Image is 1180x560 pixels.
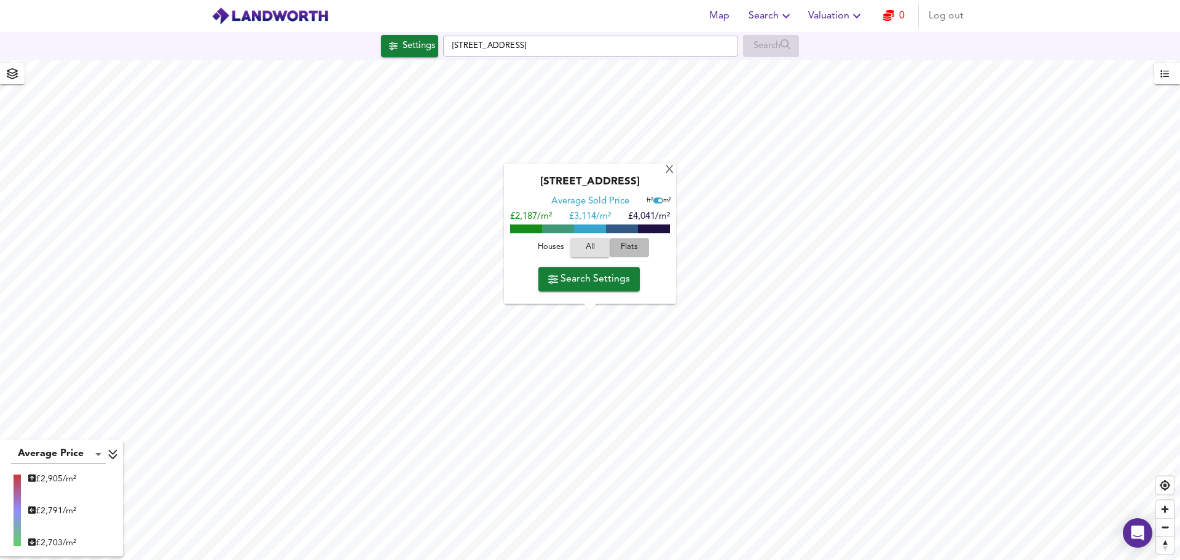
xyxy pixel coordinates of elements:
span: £4,041/m² [628,213,670,222]
button: All [570,239,610,258]
span: Search [749,7,793,25]
button: Map [699,4,739,28]
button: Zoom in [1156,500,1174,518]
span: All [576,241,604,255]
div: £ 2,791/m² [28,505,76,517]
input: Enter a location... [443,36,738,57]
span: Map [704,7,734,25]
div: Click to configure Search Settings [381,35,438,57]
span: Flats [613,241,646,255]
span: Houses [534,241,567,255]
button: Valuation [803,4,869,28]
span: £ 3,114/m² [569,213,611,222]
div: Average Price [11,444,106,464]
div: Settings [403,38,435,54]
span: Valuation [808,7,864,25]
span: Zoom out [1156,519,1174,536]
button: Houses [531,239,570,258]
button: Flats [610,239,649,258]
button: Search Settings [538,267,640,291]
div: Average Sold Price [551,196,629,208]
button: Settings [381,35,438,57]
button: Zoom out [1156,518,1174,536]
div: [STREET_ADDRESS] [510,176,670,196]
div: Enable a Source before running a Search [743,35,799,57]
img: logo [211,7,329,25]
span: Reset bearing to north [1156,537,1174,554]
span: Log out [929,7,964,25]
span: m² [663,198,671,205]
button: 0 [874,4,913,28]
button: Search [744,4,798,28]
a: 0 [883,7,905,25]
div: £ 2,905/m² [28,473,76,485]
span: £2,187/m² [510,213,552,222]
button: Reset bearing to north [1156,536,1174,554]
button: Find my location [1156,476,1174,494]
div: Open Intercom Messenger [1123,518,1152,548]
span: Search Settings [548,270,630,288]
div: £ 2,703/m² [28,537,76,549]
span: ft² [647,198,653,205]
button: Log out [924,4,969,28]
div: X [664,165,675,176]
